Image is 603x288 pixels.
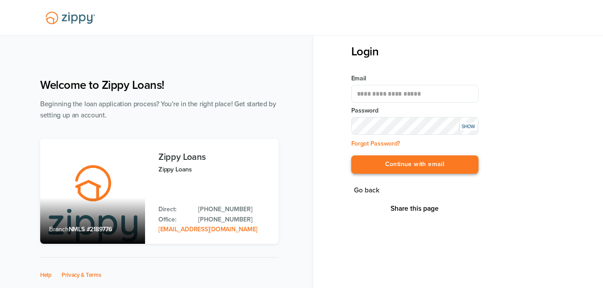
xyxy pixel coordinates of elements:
p: Office: [158,215,189,225]
h1: Welcome to Zippy Loans! [40,78,279,92]
a: Email Address: zippyguide@zippymh.com [158,225,258,233]
h3: Zippy Loans [158,152,270,162]
button: Continue with email [351,155,478,174]
label: Email [351,74,478,83]
input: Email Address [351,85,478,103]
button: Share This Page [388,204,441,213]
img: Lender Logo [40,8,100,28]
span: Branch [49,225,69,233]
a: Office Phone: 512-975-2947 [198,215,270,225]
span: NMLS #2189776 [69,225,112,233]
button: Go back [351,184,382,196]
a: Direct Phone: 512-975-2947 [198,205,270,214]
p: Direct: [158,205,189,214]
a: Privacy & Terms [62,271,101,279]
span: Beginning the loan application process? You're in the right place! Get started by setting up an a... [40,100,276,119]
a: Forgot Password? [351,140,400,147]
h3: Login [351,45,478,58]
input: Input Password [351,117,478,135]
p: Zippy Loans [158,164,270,175]
div: SHOW [459,123,477,130]
label: Password [351,106,478,115]
a: Help [40,271,52,279]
